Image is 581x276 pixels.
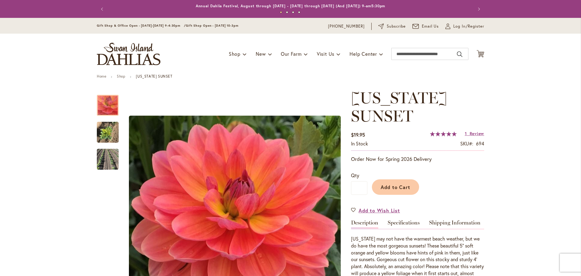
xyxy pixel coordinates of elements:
[196,4,386,8] a: Annual Dahlia Festival, August through [DATE] - [DATE] through [DATE] (And [DATE]) 9-am5:30pm
[351,220,378,229] a: Description
[97,3,109,15] button: Previous
[430,131,457,136] div: 100%
[422,23,439,29] span: Email Us
[351,140,368,147] span: In stock
[97,43,160,65] a: store logo
[97,144,119,175] img: OREGON SUNSET
[350,51,377,57] span: Help Center
[328,23,365,29] a: [PHONE_NUMBER]
[388,220,420,229] a: Specifications
[387,23,406,29] span: Subscribe
[453,23,484,29] span: Log In/Register
[97,116,125,143] div: OREGON SUNSET
[256,51,266,57] span: New
[465,131,467,136] span: 1
[117,74,125,78] a: Shop
[298,11,300,13] button: 4 of 4
[359,207,400,214] span: Add to Wish List
[5,254,21,271] iframe: Launch Accessibility Center
[472,3,484,15] button: Next
[351,140,368,147] div: Availability
[378,23,406,29] a: Subscribe
[351,172,359,178] span: Qty
[292,11,294,13] button: 3 of 4
[351,131,365,138] span: $19.95
[381,184,411,190] span: Add to Cart
[229,51,241,57] span: Shop
[97,118,119,147] img: OREGON SUNSET
[465,131,484,136] a: 1 Review
[351,88,447,125] span: [US_STATE] SUNSET
[476,140,484,147] div: 694
[460,140,473,147] strong: SKU
[97,89,125,116] div: OREGON SUNSET
[280,11,282,13] button: 1 of 4
[445,23,484,29] a: Log In/Register
[97,24,186,28] span: Gift Shop & Office Open - [DATE]-[DATE] 9-4:30pm /
[136,74,172,78] strong: [US_STATE] SUNSET
[186,24,238,28] span: Gift Shop Open - [DATE] 10-3pm
[281,51,301,57] span: Our Farm
[351,155,484,163] p: Order Now for Spring 2026 Delivery
[412,23,439,29] a: Email Us
[429,220,481,229] a: Shipping Information
[351,207,400,214] a: Add to Wish List
[286,11,288,13] button: 2 of 4
[97,74,106,78] a: Home
[470,131,484,136] span: Review
[372,179,419,195] button: Add to Cart
[97,143,119,170] div: OREGON SUNSET
[317,51,334,57] span: Visit Us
